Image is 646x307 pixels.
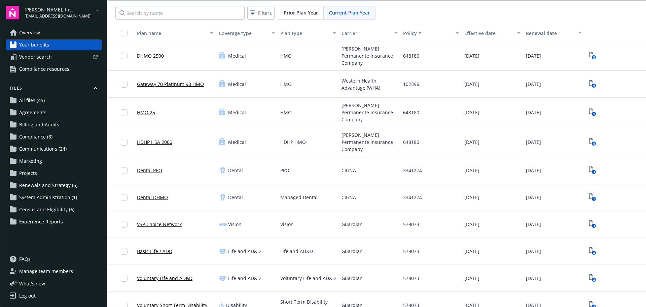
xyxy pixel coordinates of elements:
[137,275,192,282] a: Voluntary Life and AD&D
[593,197,595,201] text: 1
[280,139,306,146] span: HDHP HMO
[400,25,462,41] button: Policy #
[342,30,390,37] div: Carrier
[526,248,541,255] span: [DATE]
[587,137,598,148] span: View Plan Documents
[121,248,128,255] input: Toggle Row Selected
[280,109,292,116] span: HMO
[19,216,63,227] span: Experience Reports
[19,204,74,215] span: Census and Eligibility (6)
[6,85,102,94] button: Files
[121,139,128,146] input: Toggle Row Selected
[464,167,479,174] span: [DATE]
[284,9,318,16] span: Prior Plan Year
[6,131,102,142] a: Compliance (8)
[587,51,598,61] a: View Plan Documents
[6,156,102,166] a: Marketing
[249,8,273,18] span: Filters
[94,6,102,14] a: arrowDropDown
[526,221,541,228] span: [DATE]
[6,266,102,277] a: Manage team members
[115,6,245,20] input: Search by name
[137,139,172,146] a: HDHP HSA 2000
[342,248,363,255] span: Guardian
[278,25,339,41] button: Plan type
[19,64,69,74] span: Compliance resources
[342,131,398,153] span: [PERSON_NAME] Permanente Insurance Company
[228,194,243,201] span: Dental
[19,254,31,265] span: FAQs
[593,55,595,60] text: 5
[403,275,419,282] span: 578073
[19,39,49,50] span: Your benefits
[19,95,45,106] span: All files (45)
[6,254,102,265] a: FAQs
[280,52,292,59] span: HMO
[121,53,128,59] input: Toggle Row Selected
[121,30,128,36] input: Select all
[403,248,419,255] span: 578073
[6,216,102,227] a: Experience Reports
[593,278,595,282] text: 4
[464,275,479,282] span: [DATE]
[403,221,419,228] span: 578073
[228,275,261,282] span: Life and AD&D
[403,52,419,59] span: 648180
[280,221,294,228] span: Vision
[6,39,102,50] a: Your benefits
[280,275,336,282] span: Voluntary Life and AD&D
[121,81,128,88] input: Toggle Row Selected
[121,221,128,228] input: Toggle Row Selected
[464,194,479,201] span: [DATE]
[6,64,102,74] a: Compliance resources
[526,167,541,174] span: [DATE]
[587,79,598,90] a: View Plan Documents
[6,280,56,287] button: What's new
[121,167,128,174] input: Toggle Row Selected
[228,139,246,146] span: Medical
[403,30,452,37] div: Policy #
[134,25,216,41] button: Plan name
[6,95,102,106] a: All files (45)
[6,119,102,130] a: Billing and Audits
[19,280,45,287] span: What ' s new
[121,275,128,282] input: Toggle Row Selected
[25,13,92,19] span: [EMAIL_ADDRESS][DOMAIN_NAME]
[19,27,40,38] span: Overview
[19,266,73,277] span: Manage team members
[280,194,318,201] span: Managed Dental
[464,248,479,255] span: [DATE]
[587,273,598,284] a: View Plan Documents
[6,180,102,191] a: Renewals and Strategy (6)
[19,52,52,62] span: Vendor search
[228,167,243,174] span: Dental
[342,194,356,201] span: CIGNA
[587,165,598,176] span: View Plan Documents
[121,194,128,201] input: Toggle Row Selected
[228,52,246,59] span: Medical
[6,27,102,38] a: Overview
[342,167,356,174] span: CIGNA
[137,109,155,116] a: HMO 25
[526,139,541,146] span: [DATE]
[6,168,102,179] a: Projects
[342,102,398,123] span: [PERSON_NAME] Permanente Insurance Company
[25,6,102,19] button: [PERSON_NAME], Inc.[EMAIL_ADDRESS][DOMAIN_NAME]arrowDropDown
[247,6,275,20] button: Filters
[593,112,595,116] text: 5
[258,9,272,17] span: Filters
[587,192,598,203] a: View Plan Documents
[587,219,598,230] span: View Plan Documents
[6,192,102,203] a: System Administration (1)
[137,248,172,255] a: Basic Life / ADD
[19,119,59,130] span: Billing and Audits
[464,109,479,116] span: [DATE]
[342,275,363,282] span: Guardian
[342,221,363,228] span: Guardian
[593,142,595,146] text: 5
[137,167,162,174] a: Dental PPO
[342,77,398,91] span: Western Health Advantage (WHA)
